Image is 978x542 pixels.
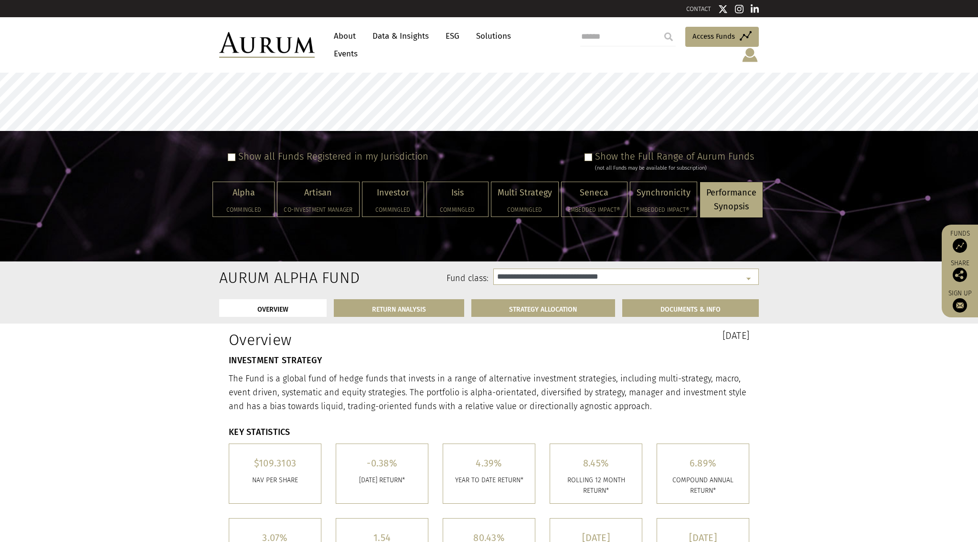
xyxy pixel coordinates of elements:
[557,475,635,497] p: ROLLING 12 MONTH RETURN*
[686,5,711,12] a: CONTACT
[219,186,268,200] p: Alpha
[284,207,352,213] h5: Co-investment Manager
[343,475,421,486] p: [DATE] RETURN*
[471,299,616,317] a: STRATEGY ALLOCATION
[498,186,552,200] p: Multi Strategy
[637,207,691,213] h5: Embedded Impact®
[946,229,973,253] a: Funds
[369,186,417,200] p: Investor
[229,355,322,366] strong: INVESTMENT STRATEGY
[595,151,754,162] label: Show the Full Range of Aurum Funds
[334,299,464,317] a: RETURN ANALYSIS
[735,4,744,14] img: Instagram icon
[718,4,728,14] img: Twitter icon
[236,475,314,486] p: Nav per share
[595,164,754,173] div: (not all Funds may be available for subscription)
[441,27,464,45] a: ESG
[229,427,290,437] strong: KEY STATISTICS
[637,186,691,200] p: Synchronicity
[219,32,315,58] img: Aurum
[498,207,552,213] h5: Commingled
[692,31,735,42] span: Access Funds
[568,186,621,200] p: Seneca
[433,207,482,213] h5: Commingled
[329,45,358,63] a: Events
[229,331,482,349] h1: Overview
[953,238,967,253] img: Access Funds
[238,151,428,162] label: Show all Funds Registered in my Jurisdiction
[685,27,759,47] a: Access Funds
[664,475,742,497] p: COMPOUND ANNUAL RETURN*
[368,27,434,45] a: Data & Insights
[741,47,759,63] img: account-icon.svg
[329,27,361,45] a: About
[219,269,297,287] h2: Aurum Alpha Fund
[343,458,421,468] h5: -0.38%
[236,458,314,468] h5: $109.3103
[946,260,973,282] div: Share
[471,27,516,45] a: Solutions
[664,458,742,468] h5: 6.89%
[219,207,268,213] h5: Commingled
[622,299,759,317] a: DOCUMENTS & INFO
[450,475,528,486] p: YEAR TO DATE RETURN*
[953,268,967,282] img: Share this post
[946,289,973,313] a: Sign up
[953,298,967,313] img: Sign up to our newsletter
[450,458,528,468] h5: 4.39%
[751,4,759,14] img: Linkedin icon
[659,27,678,46] input: Submit
[557,458,635,468] h5: 8.45%
[496,331,749,340] h3: [DATE]
[229,372,749,413] p: The Fund is a global fund of hedge funds that invests in a range of alternative investment strate...
[284,186,352,200] p: Artisan
[706,186,756,214] p: Performance Synopsis
[433,186,482,200] p: Isis
[311,272,489,285] label: Fund class:
[568,207,621,213] h5: Embedded Impact®
[369,207,417,213] h5: Commingled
